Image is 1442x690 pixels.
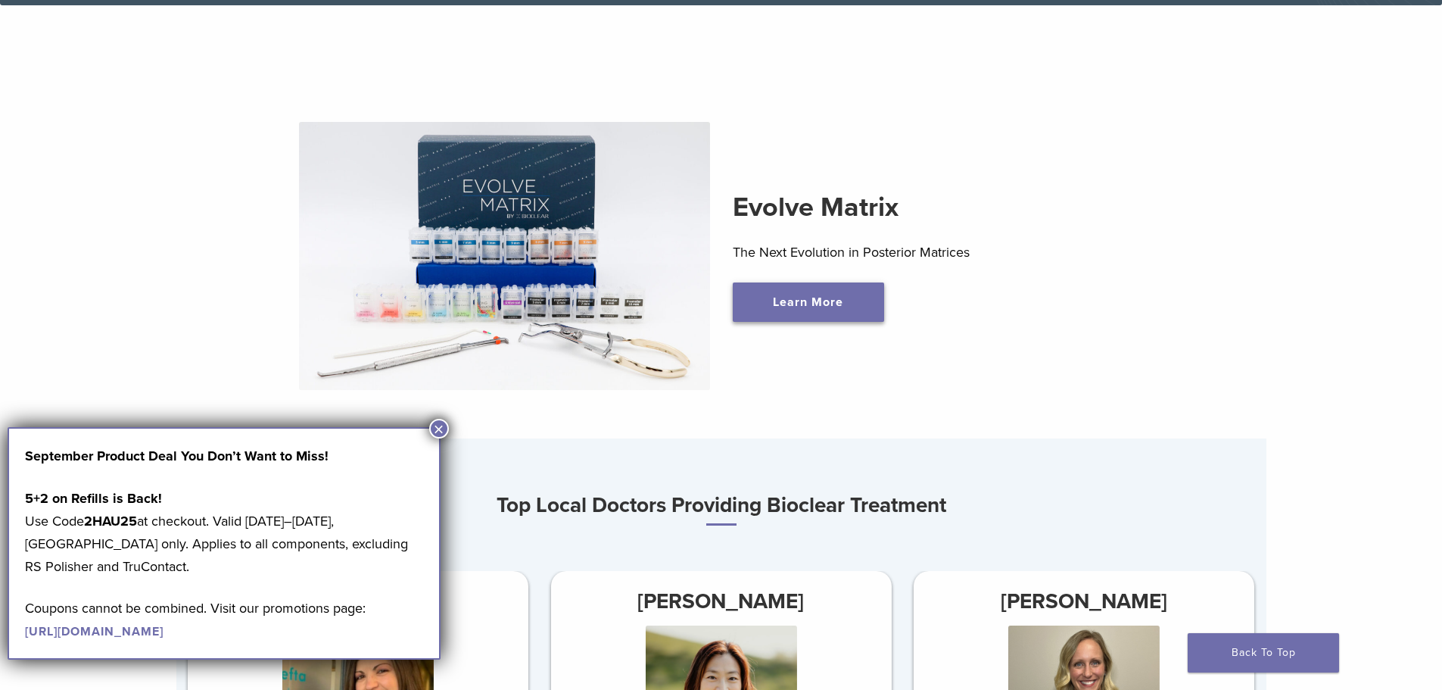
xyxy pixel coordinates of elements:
button: Close [429,419,449,439]
strong: 2HAU25 [84,513,137,529]
a: Back To Top [1188,633,1339,673]
p: The Next Evolution in Posterior Matrices [733,241,1144,264]
img: Evolve Matrix [299,122,710,390]
h3: [PERSON_NAME] [914,583,1254,620]
a: Learn More [733,283,884,322]
h3: Top Local Doctors Providing Bioclear Treatment [176,487,1266,526]
h3: [PERSON_NAME] [550,583,891,620]
strong: 5+2 on Refills is Back! [25,490,162,507]
p: Use Code at checkout. Valid [DATE]–[DATE], [GEOGRAPHIC_DATA] only. Applies to all components, exc... [25,487,423,578]
strong: September Product Deal You Don’t Want to Miss! [25,448,329,464]
a: [URL][DOMAIN_NAME] [25,624,164,639]
p: Coupons cannot be combined. Visit our promotions page: [25,597,423,642]
h2: Evolve Matrix [733,189,1144,226]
